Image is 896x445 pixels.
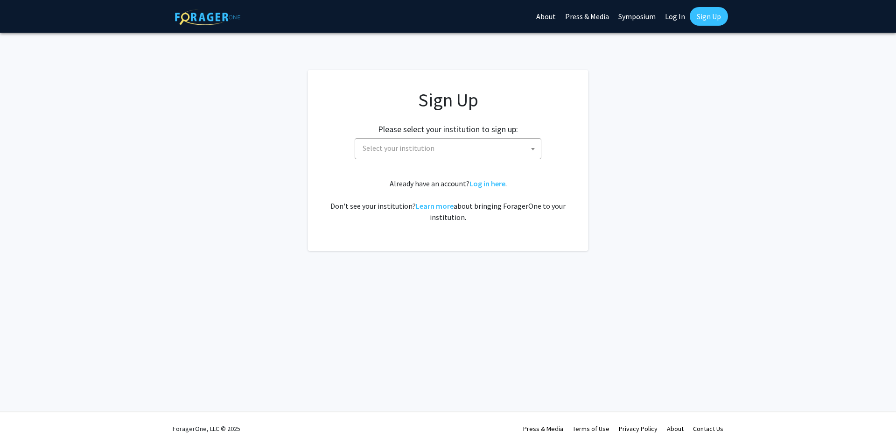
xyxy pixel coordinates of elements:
[359,139,541,158] span: Select your institution
[573,424,609,433] a: Terms of Use
[173,412,240,445] div: ForagerOne, LLC © 2025
[416,201,454,211] a: Learn more about bringing ForagerOne to your institution
[355,138,541,159] span: Select your institution
[378,124,518,134] h2: Please select your institution to sign up:
[693,424,723,433] a: Contact Us
[327,89,569,111] h1: Sign Up
[327,178,569,223] div: Already have an account? . Don't see your institution? about bringing ForagerOne to your institut...
[690,7,728,26] a: Sign Up
[469,179,505,188] a: Log in here
[363,143,434,153] span: Select your institution
[523,424,563,433] a: Press & Media
[667,424,684,433] a: About
[619,424,658,433] a: Privacy Policy
[175,9,240,25] img: ForagerOne Logo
